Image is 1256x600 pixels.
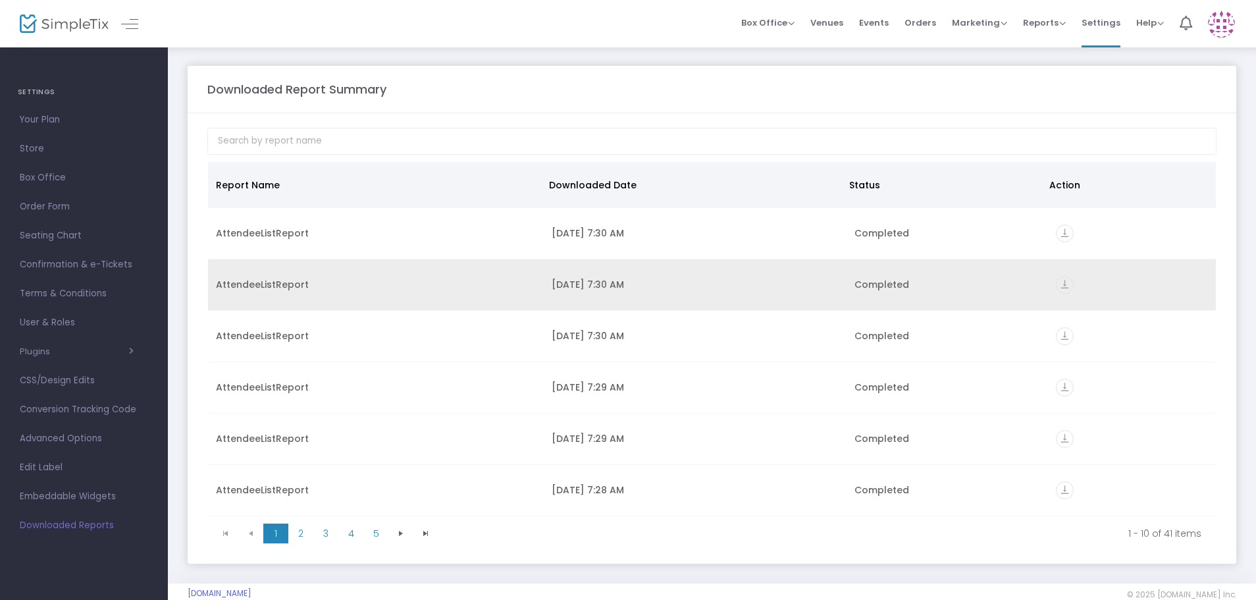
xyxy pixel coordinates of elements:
a: vertical_align_bottom [1056,229,1074,242]
h4: SETTINGS [18,79,150,105]
div: 8/25/2025 7:29 AM [552,381,838,394]
span: © 2025 [DOMAIN_NAME] Inc. [1127,589,1236,600]
div: https://go.SimpleTix.com/ucjj0 [1056,379,1208,396]
div: https://go.SimpleTix.com/i76ts [1056,481,1208,499]
span: Reports [1023,16,1066,29]
div: Completed [854,227,1040,240]
span: Conversion Tracking Code [20,401,148,418]
span: Order Form [20,198,148,215]
div: AttendeeListReport [216,227,536,240]
span: Venues [810,6,843,40]
div: AttendeeListReport [216,329,536,342]
span: Page 5 [363,524,388,543]
span: Go to the last page [421,528,431,539]
a: vertical_align_bottom [1056,434,1074,447]
input: Search by report name [207,128,1217,155]
a: vertical_align_bottom [1056,331,1074,344]
div: Completed [854,329,1040,342]
i: vertical_align_bottom [1056,379,1074,396]
div: Completed [854,381,1040,394]
i: vertical_align_bottom [1056,225,1074,242]
span: Page 4 [338,524,363,543]
span: Events [859,6,889,40]
div: 8/25/2025 7:29 AM [552,432,838,445]
button: Plugins [20,346,134,357]
div: https://go.SimpleTix.com/5vaan [1056,327,1208,345]
div: Completed [854,483,1040,497]
span: Box Office [741,16,795,29]
div: https://go.SimpleTix.com/7xmt5 [1056,430,1208,448]
div: 8/25/2025 7:30 AM [552,278,838,291]
div: Completed [854,432,1040,445]
i: vertical_align_bottom [1056,481,1074,499]
span: Orders [904,6,936,40]
i: vertical_align_bottom [1056,276,1074,294]
div: https://go.SimpleTix.com/czm7b [1056,225,1208,242]
span: Marketing [952,16,1007,29]
span: Advanced Options [20,430,148,447]
span: Your Plan [20,111,148,128]
span: Settings [1082,6,1120,40]
span: Embeddable Widgets [20,488,148,505]
span: Go to the next page [388,524,413,543]
span: Go to the last page [413,524,438,543]
span: CSS/Design Edits [20,372,148,389]
th: Status [841,162,1041,208]
span: User & Roles [20,314,148,331]
div: Data table [208,162,1216,518]
i: vertical_align_bottom [1056,327,1074,345]
span: Page 3 [313,524,338,543]
span: Page 2 [288,524,313,543]
div: AttendeeListReport [216,278,536,291]
kendo-pager-info: 1 - 10 of 41 items [448,527,1201,540]
span: Go to the next page [396,528,406,539]
th: Action [1041,162,1208,208]
div: https://go.SimpleTix.com/t1txx [1056,276,1208,294]
a: vertical_align_bottom [1056,280,1074,293]
th: Downloaded Date [541,162,841,208]
div: 8/25/2025 7:30 AM [552,227,838,240]
a: [DOMAIN_NAME] [188,588,251,599]
div: AttendeeListReport [216,432,536,445]
span: Downloaded Reports [20,517,148,534]
span: Box Office [20,169,148,186]
span: Help [1136,16,1164,29]
span: Seating Chart [20,227,148,244]
span: Store [20,140,148,157]
span: Page 1 [263,524,288,543]
div: Completed [854,278,1040,291]
div: 8/25/2025 7:30 AM [552,329,838,342]
i: vertical_align_bottom [1056,430,1074,448]
div: 8/25/2025 7:28 AM [552,483,838,497]
span: Confirmation & e-Tickets [20,256,148,273]
m-panel-title: Downloaded Report Summary [207,80,386,98]
a: vertical_align_bottom [1056,485,1074,499]
span: Edit Label [20,459,148,476]
span: Terms & Conditions [20,285,148,302]
div: AttendeeListReport [216,483,536,497]
th: Report Name [208,162,541,208]
div: AttendeeListReport [216,381,536,394]
a: vertical_align_bottom [1056,383,1074,396]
